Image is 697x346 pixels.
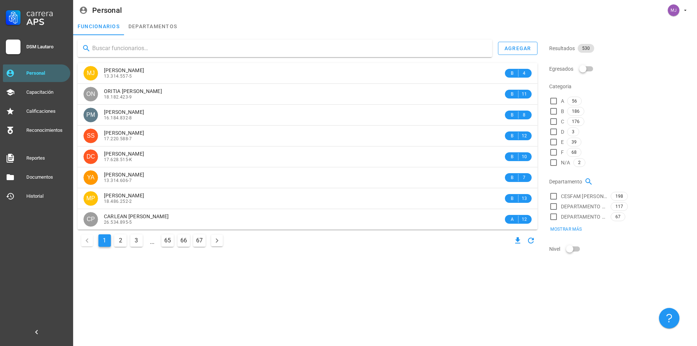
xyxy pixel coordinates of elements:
div: Departamento [549,173,693,190]
button: Página siguiente [211,235,223,246]
span: [PERSON_NAME] [104,67,144,73]
div: DSM Lautaro [26,44,67,50]
div: Reportes [26,155,67,161]
span: YA [87,170,94,185]
span: B [509,90,515,98]
a: Historial [3,187,70,205]
div: avatar [83,87,98,101]
div: Categoria [549,78,693,95]
button: Página actual, página 1 [98,234,111,247]
nav: Navegación de paginación [78,232,226,249]
span: DC [86,149,95,164]
span: DEPARTAMENTO SALUD RURAL [561,203,608,210]
span: B [509,195,515,202]
div: avatar [83,149,98,164]
span: CESFAM [PERSON_NAME] [561,193,608,200]
span: ... [146,235,158,246]
div: Calificaciones [26,108,67,114]
button: Mostrar más [546,224,587,234]
span: B [561,108,564,115]
button: Ir a la página 2 [114,234,127,247]
div: Egresados [549,60,693,78]
div: Capacitación [26,89,67,95]
button: Ir a la página 3 [130,234,143,247]
span: 13 [521,195,527,202]
span: N/A [561,159,570,166]
span: [PERSON_NAME] [104,109,144,115]
a: funcionarios [73,18,124,35]
a: Personal [3,64,70,82]
span: 10 [521,153,527,160]
div: Personal [26,70,67,76]
span: 3 [572,128,574,136]
span: DEPARTAMENTO DE SALUD [561,213,608,220]
span: 13.314.557-5 [104,74,132,79]
span: B [509,174,515,181]
span: [PERSON_NAME] [104,151,144,157]
span: 198 [615,192,623,200]
span: B [509,111,515,119]
span: SS [87,129,94,143]
span: 117 [615,202,623,211]
div: APS [26,18,67,26]
span: 68 [572,148,577,156]
input: Buscar funcionarios… [92,42,486,54]
div: Nivel [549,240,693,258]
span: PM [86,108,95,122]
span: D [561,128,564,135]
div: avatar [83,108,98,122]
span: ORITIA [PERSON_NAME] [104,88,162,94]
div: Carrera [26,9,67,18]
a: departamentos [124,18,181,35]
span: [PERSON_NAME] [104,193,144,198]
span: 18.182.423-9 [104,94,132,100]
button: agregar [498,42,537,55]
button: Ir a la página 66 [177,234,190,247]
span: 26.534.895-5 [104,220,132,225]
span: 12 [521,132,527,139]
span: 17.220.588-7 [104,136,132,141]
span: A [561,97,564,105]
span: MP [86,191,95,206]
span: F [561,149,564,156]
span: E [561,138,564,146]
span: 186 [572,107,580,115]
span: 530 [582,44,590,53]
span: 67 [615,213,621,221]
span: B [509,132,515,139]
button: Ir a la página 67 [193,234,206,247]
div: avatar [83,129,98,143]
a: Documentos [3,168,70,186]
a: Calificaciones [3,103,70,120]
span: B [509,70,515,77]
div: Personal [92,6,122,14]
span: 8 [521,111,527,119]
div: agregar [504,45,531,51]
div: Resultados [549,40,693,57]
div: Reconocimientos [26,127,67,133]
span: A [509,216,515,223]
span: 4 [521,70,527,77]
span: 11 [521,90,527,98]
a: Reconocimientos [3,122,70,139]
span: C [561,118,564,125]
span: MJ [87,66,94,81]
a: Capacitación [3,83,70,101]
span: B [509,153,515,160]
span: [PERSON_NAME] [104,172,144,178]
span: 13.314.606-7 [104,178,132,183]
span: 17.628.515-K [104,157,132,162]
span: [PERSON_NAME] [104,130,144,136]
span: Mostrar más [550,227,582,232]
span: CP [87,212,95,227]
button: Ir a la página 65 [161,234,174,247]
span: 39 [572,138,577,146]
div: avatar [668,4,679,16]
div: avatar [83,191,98,206]
span: 176 [572,118,580,126]
div: Historial [26,193,67,199]
span: 2 [578,159,581,167]
div: avatar [83,66,98,81]
div: avatar [83,170,98,185]
span: ON [86,87,95,101]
